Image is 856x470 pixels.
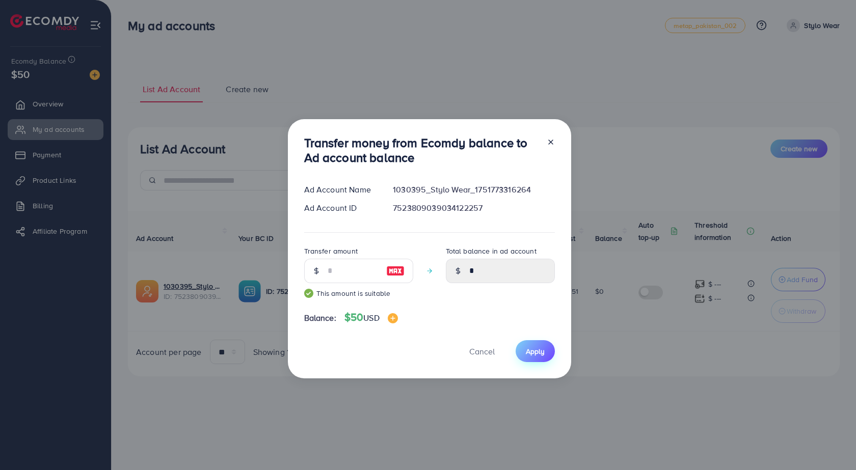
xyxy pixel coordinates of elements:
span: Balance: [304,312,336,324]
img: image [386,265,405,277]
div: 7523809039034122257 [385,202,563,214]
h3: Transfer money from Ecomdy balance to Ad account balance [304,135,539,165]
img: image [388,313,398,323]
small: This amount is suitable [304,288,413,298]
div: Ad Account Name [296,184,385,196]
label: Transfer amount [304,246,358,256]
span: Cancel [469,346,495,357]
img: guide [304,289,313,298]
button: Cancel [457,340,507,362]
div: Ad Account ID [296,202,385,214]
div: 1030395_Stylo Wear_1751773316264 [385,184,563,196]
button: Apply [516,340,555,362]
iframe: Chat [813,424,848,462]
label: Total balance in ad account [446,246,537,256]
h4: $50 [344,311,398,324]
span: USD [363,312,379,323]
span: Apply [526,346,545,356]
